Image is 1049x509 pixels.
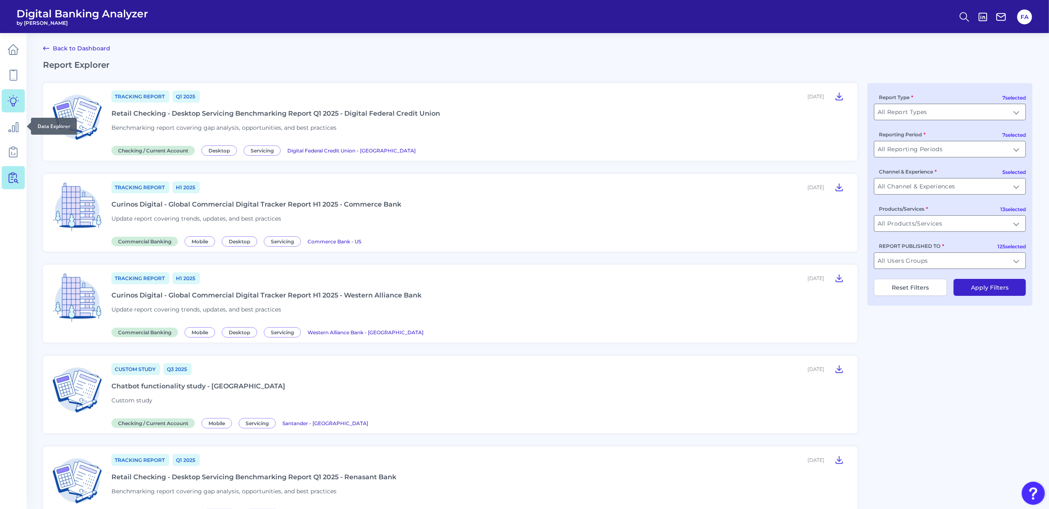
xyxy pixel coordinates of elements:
[954,279,1026,296] button: Apply Filters
[282,420,368,426] span: Santander - [GEOGRAPHIC_DATA]
[111,124,336,131] span: Benchmarking report covering gap analysis, opportunities, and best practices
[185,237,218,245] a: Mobile
[831,181,848,194] button: Curinos Digital - Global Commercial Digital Tracker Report H1 2025 - Commerce Bank
[111,488,336,495] span: Benchmarking report covering gap analysis, opportunities, and best practices
[239,419,279,427] a: Servicing
[244,145,281,156] span: Servicing
[807,457,824,463] div: [DATE]
[308,238,361,245] span: Commerce Bank - US
[17,20,148,26] span: by [PERSON_NAME]
[807,93,824,100] div: [DATE]
[879,206,928,212] label: Products/Services
[43,43,110,53] a: Back to Dashboard
[879,169,937,175] label: Channel & Experience
[111,200,401,208] div: Curinos Digital - Global Commercial Digital Tracker Report H1 2025 - Commerce Bank
[879,131,926,138] label: Reporting Period
[50,271,105,327] img: Commercial Banking
[308,328,424,336] a: Western Alliance Bank - [GEOGRAPHIC_DATA]
[831,271,848,285] button: Curinos Digital - Global Commercial Digital Tracker Report H1 2025 - Western Alliance Bank
[111,382,285,390] div: Chatbot functionality study - [GEOGRAPHIC_DATA]
[111,109,440,117] div: Retail Checking - Desktop Servicing Benchmarking Report Q1 2025 - Digital Federal Credit Union
[831,453,848,466] button: Retail Checking - Desktop Servicing Benchmarking Report Q1 2025 - Renasant Bank
[111,146,198,154] a: Checking / Current Account
[222,327,257,338] span: Desktop
[239,418,276,428] span: Servicing
[111,306,281,313] span: Update report covering trends, updates, and best practices
[111,146,195,155] span: Checking / Current Account
[111,291,421,299] div: Curinos Digital - Global Commercial Digital Tracker Report H1 2025 - Western Alliance Bank
[185,328,218,336] a: Mobile
[43,60,1032,70] h2: Report Explorer
[50,181,105,236] img: Commercial Banking
[201,419,235,427] a: Mobile
[264,237,304,245] a: Servicing
[111,419,198,427] a: Checking / Current Account
[111,215,281,222] span: Update report covering trends, updates, and best practices
[244,146,284,154] a: Servicing
[264,236,301,247] span: Servicing
[111,328,178,337] span: Commercial Banking
[308,237,361,245] a: Commerce Bank - US
[222,328,260,336] a: Desktop
[1022,482,1045,505] button: Open Resource Center
[222,237,260,245] a: Desktop
[111,473,396,481] div: Retail Checking - Desktop Servicing Benchmarking Report Q1 2025 - Renasant Bank
[111,90,169,102] a: Tracking Report
[111,419,195,428] span: Checking / Current Account
[201,145,237,156] span: Desktop
[264,327,301,338] span: Servicing
[1017,10,1032,24] button: FA
[185,236,215,247] span: Mobile
[111,237,178,246] span: Commercial Banking
[831,90,848,103] button: Retail Checking - Desktop Servicing Benchmarking Report Q1 2025 - Digital Federal Credit Union
[31,118,77,135] div: Data Explorer
[807,184,824,190] div: [DATE]
[879,94,913,100] label: Report Type
[201,418,232,428] span: Mobile
[111,272,169,284] a: Tracking Report
[287,146,416,154] a: Digital Federal Credit Union - [GEOGRAPHIC_DATA]
[201,146,240,154] a: Desktop
[50,90,105,145] img: Checking / Current Account
[831,362,848,376] button: Chatbot functionality study - Santander
[111,181,169,193] a: Tracking Report
[173,272,200,284] a: H1 2025
[185,327,215,338] span: Mobile
[111,363,160,375] a: Custom Study
[50,362,105,418] img: Checking / Current Account
[282,419,368,427] a: Santander - [GEOGRAPHIC_DATA]
[222,236,257,247] span: Desktop
[879,243,944,249] label: REPORT PUBLISHED TO
[173,181,200,193] a: H1 2025
[111,328,181,336] a: Commercial Banking
[111,397,152,404] span: Custom study
[111,454,169,466] a: Tracking Report
[874,279,947,296] button: Reset Filters
[264,328,304,336] a: Servicing
[287,147,416,154] span: Digital Federal Credit Union - [GEOGRAPHIC_DATA]
[308,329,424,335] span: Western Alliance Bank - [GEOGRAPHIC_DATA]
[173,454,200,466] a: Q1 2025
[173,90,200,102] a: Q1 2025
[163,363,192,375] a: Q3 2025
[807,366,824,372] div: [DATE]
[111,237,181,245] a: Commercial Banking
[50,453,105,509] img: Checking / Current Account
[807,275,824,281] div: [DATE]
[17,7,148,20] span: Digital Banking Analyzer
